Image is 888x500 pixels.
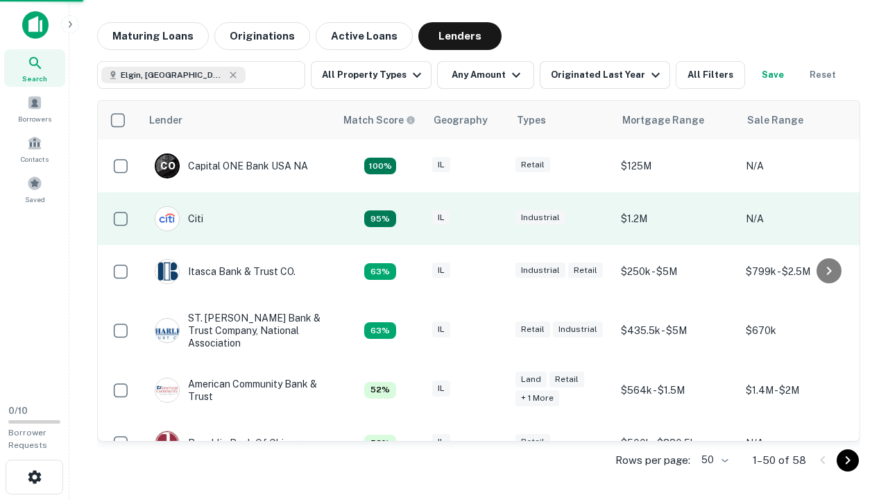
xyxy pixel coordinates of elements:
[739,417,864,469] td: N/A
[614,364,739,417] td: $564k - $1.5M
[515,210,565,226] div: Industrial
[343,112,416,128] div: Capitalize uses an advanced AI algorithm to match your search with the best lender. The match sco...
[22,11,49,39] img: capitalize-icon.png
[4,130,65,167] a: Contacts
[837,449,859,472] button: Go to next page
[418,22,502,50] button: Lenders
[614,417,739,469] td: $500k - $880.5k
[155,378,179,402] img: picture
[335,101,425,140] th: Capitalize uses an advanced AI algorithm to match your search with the best lender. The match sco...
[515,322,550,337] div: Retail
[676,61,745,89] button: All Filters
[739,192,864,245] td: N/A
[316,22,413,50] button: Active Loans
[819,389,888,456] iframe: Chat Widget
[614,192,739,245] td: $1.2M
[25,194,45,205] span: Saved
[515,372,547,387] div: Land
[155,431,307,456] div: Republic Bank Of Chicago
[364,382,396,399] div: Capitalize uses an advanced AI algorithm to match your search with the best lender. The match sco...
[343,112,413,128] h6: Match Score
[155,207,179,231] img: picture
[553,322,603,337] div: Industrial
[432,262,450,278] div: IL
[517,112,546,128] div: Types
[551,67,664,83] div: Originated Last Year
[155,319,179,342] img: picture
[149,112,182,128] div: Lender
[739,101,864,140] th: Sale Range
[18,113,51,124] span: Borrowers
[739,364,864,417] td: $1.4M - $2M
[97,22,209,50] button: Maturing Loans
[739,245,864,298] td: $799k - $2.5M
[160,159,175,174] p: C O
[432,381,450,397] div: IL
[121,69,225,81] span: Elgin, [GEOGRAPHIC_DATA], [GEOGRAPHIC_DATA]
[515,262,565,278] div: Industrial
[155,259,296,284] div: Itasca Bank & Trust CO.
[141,101,335,140] th: Lender
[155,378,321,403] div: American Community Bank & Trust
[364,322,396,339] div: Capitalize uses an advanced AI algorithm to match your search with the best lender. The match sco...
[425,101,509,140] th: Geography
[155,312,321,350] div: ST. [PERSON_NAME] Bank & Trust Company, National Association
[364,158,396,174] div: Capitalize uses an advanced AI algorithm to match your search with the best lender. The match sco...
[22,73,47,84] span: Search
[696,450,731,470] div: 50
[155,431,179,455] img: picture
[434,112,488,128] div: Geography
[214,22,310,50] button: Originations
[8,406,28,416] span: 0 / 10
[614,140,739,192] td: $125M
[614,298,739,364] td: $435.5k - $5M
[615,452,690,469] p: Rows per page:
[155,260,179,283] img: picture
[364,263,396,280] div: Capitalize uses an advanced AI algorithm to match your search with the best lender. The match sco...
[540,61,670,89] button: Originated Last Year
[622,112,704,128] div: Mortgage Range
[21,153,49,165] span: Contacts
[753,452,806,469] p: 1–50 of 58
[568,262,603,278] div: Retail
[311,61,432,89] button: All Property Types
[515,434,550,450] div: Retail
[801,61,845,89] button: Reset
[614,101,739,140] th: Mortgage Range
[437,61,534,89] button: Any Amount
[509,101,614,140] th: Types
[515,390,559,406] div: + 1 more
[432,210,450,226] div: IL
[432,322,450,337] div: IL
[8,428,47,450] span: Borrower Requests
[614,245,739,298] td: $250k - $5M
[4,90,65,127] a: Borrowers
[751,61,795,89] button: Save your search to get updates of matches that match your search criteria.
[155,206,203,231] div: Citi
[515,157,550,173] div: Retail
[739,140,864,192] td: N/A
[4,49,65,87] a: Search
[549,372,584,387] div: Retail
[155,153,308,178] div: Capital ONE Bank USA NA
[432,434,450,450] div: IL
[432,157,450,173] div: IL
[747,112,803,128] div: Sale Range
[364,210,396,227] div: Capitalize uses an advanced AI algorithm to match your search with the best lender. The match sco...
[364,435,396,451] div: Capitalize uses an advanced AI algorithm to match your search with the best lender. The match sco...
[739,298,864,364] td: $670k
[4,170,65,208] a: Saved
